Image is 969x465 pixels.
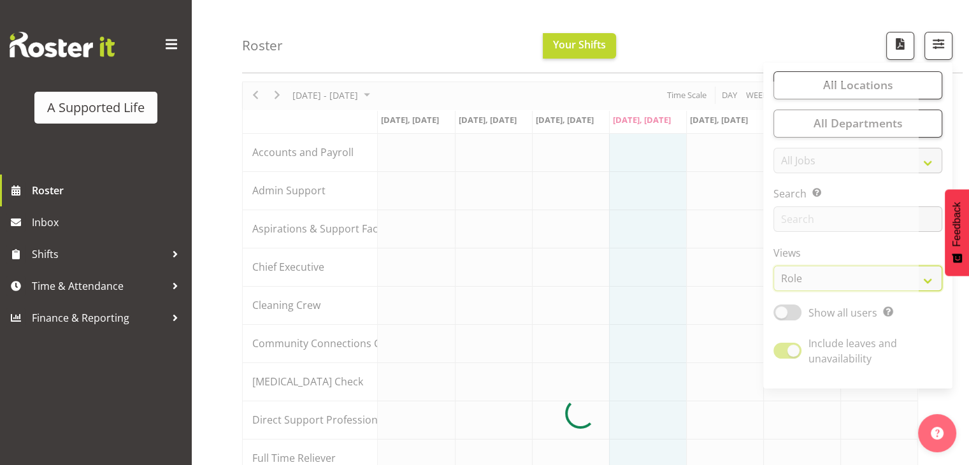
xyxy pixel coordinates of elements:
[924,32,952,60] button: Filter Shifts
[822,78,893,93] span: All Locations
[10,32,115,57] img: Rosterit website logo
[32,276,166,296] span: Time & Attendance
[543,33,616,59] button: Your Shifts
[32,213,185,232] span: Inbox
[242,38,283,53] h4: Roster
[773,71,942,99] button: All Locations
[951,202,963,247] span: Feedback
[553,38,606,52] span: Your Shifts
[47,98,145,117] div: A Supported Life
[931,427,944,440] img: help-xxl-2.png
[32,308,166,327] span: Finance & Reporting
[945,189,969,276] button: Feedback - Show survey
[886,32,914,60] button: Download a PDF of the roster according to the set date range.
[32,181,185,200] span: Roster
[32,245,166,264] span: Shifts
